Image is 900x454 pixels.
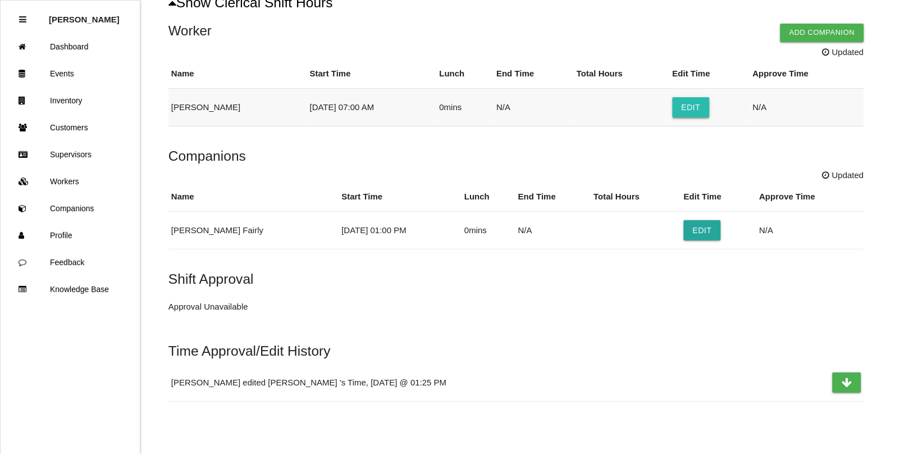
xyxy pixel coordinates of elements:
td: 0 mins [462,212,515,249]
a: Workers [1,168,140,195]
button: Add Companion [780,24,864,42]
a: Profile [1,222,140,249]
th: Lunch [437,59,494,89]
th: Total Hours [591,182,682,212]
th: End Time [515,182,591,212]
button: Edit [673,97,710,117]
a: Supervisors [1,141,140,168]
th: Name [168,59,307,89]
a: Companions [1,195,140,222]
td: [DATE] 01:00 PM [339,212,462,249]
td: N/A [515,212,591,249]
th: Approve Time [750,59,864,89]
p: Approval Unavailable [168,301,248,314]
th: Start Time [339,182,462,212]
a: Events [1,60,140,87]
th: Total Hours [574,59,670,89]
th: Edit Time [681,182,757,212]
a: Inventory [1,87,140,114]
th: End Time [494,59,574,89]
h5: Time Approval/Edit History [168,343,864,358]
h4: Worker [168,24,864,38]
a: Knowledge Base [1,276,140,303]
button: Edit [684,220,721,240]
span: Updated [823,46,864,59]
h5: Shift Approval [168,271,864,287]
th: Start Time [307,59,437,89]
td: [DATE] 07:00 AM [307,89,437,126]
th: Lunch [462,182,515,212]
a: Customers [1,114,140,141]
h5: Companions [168,148,864,164]
p: Rosie Blandino [49,6,120,24]
td: N/A [757,212,864,249]
th: Approve Time [757,182,864,212]
td: [PERSON_NAME] edited [PERSON_NAME] 's Time, [DATE] @ 01:25 PM [168,364,789,402]
a: Feedback [1,249,140,276]
span: Updated [823,169,864,182]
td: 0 mins [437,89,494,126]
div: Close [19,6,26,33]
td: N/A [750,89,864,126]
th: Edit Time [670,59,750,89]
td: [PERSON_NAME] Fairly [168,212,339,249]
a: Dashboard [1,33,140,60]
td: N/A [494,89,574,126]
td: [PERSON_NAME] [168,89,307,126]
th: Name [168,182,339,212]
